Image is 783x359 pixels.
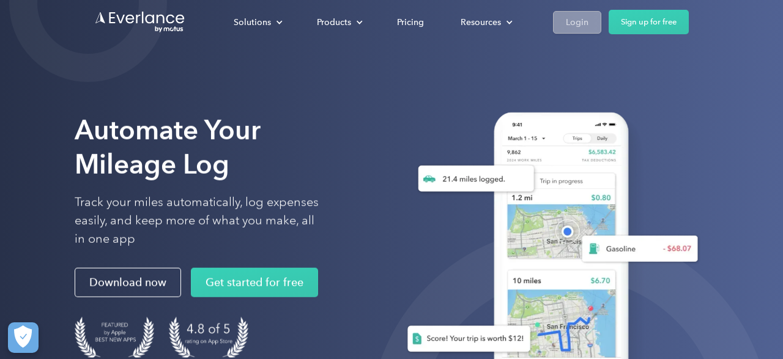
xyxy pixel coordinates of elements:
[448,12,522,33] div: Resources
[8,322,39,353] button: Cookies Settings
[305,12,373,33] div: Products
[609,10,689,34] a: Sign up for free
[191,268,318,297] a: Get started for free
[385,12,436,33] a: Pricing
[75,193,319,248] p: Track your miles automatically, log expenses easily, and keep more of what you make, all in one app
[566,15,588,30] div: Login
[75,268,181,297] a: Download now
[169,317,248,358] img: 4.9 out of 5 stars on the app store
[234,15,271,30] div: Solutions
[317,15,351,30] div: Products
[75,317,154,358] img: Badge for Featured by Apple Best New Apps
[75,114,261,180] strong: Automate Your Mileage Log
[553,11,601,34] a: Login
[397,15,424,30] div: Pricing
[221,12,292,33] div: Solutions
[94,10,186,34] a: Go to homepage
[461,15,501,30] div: Resources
